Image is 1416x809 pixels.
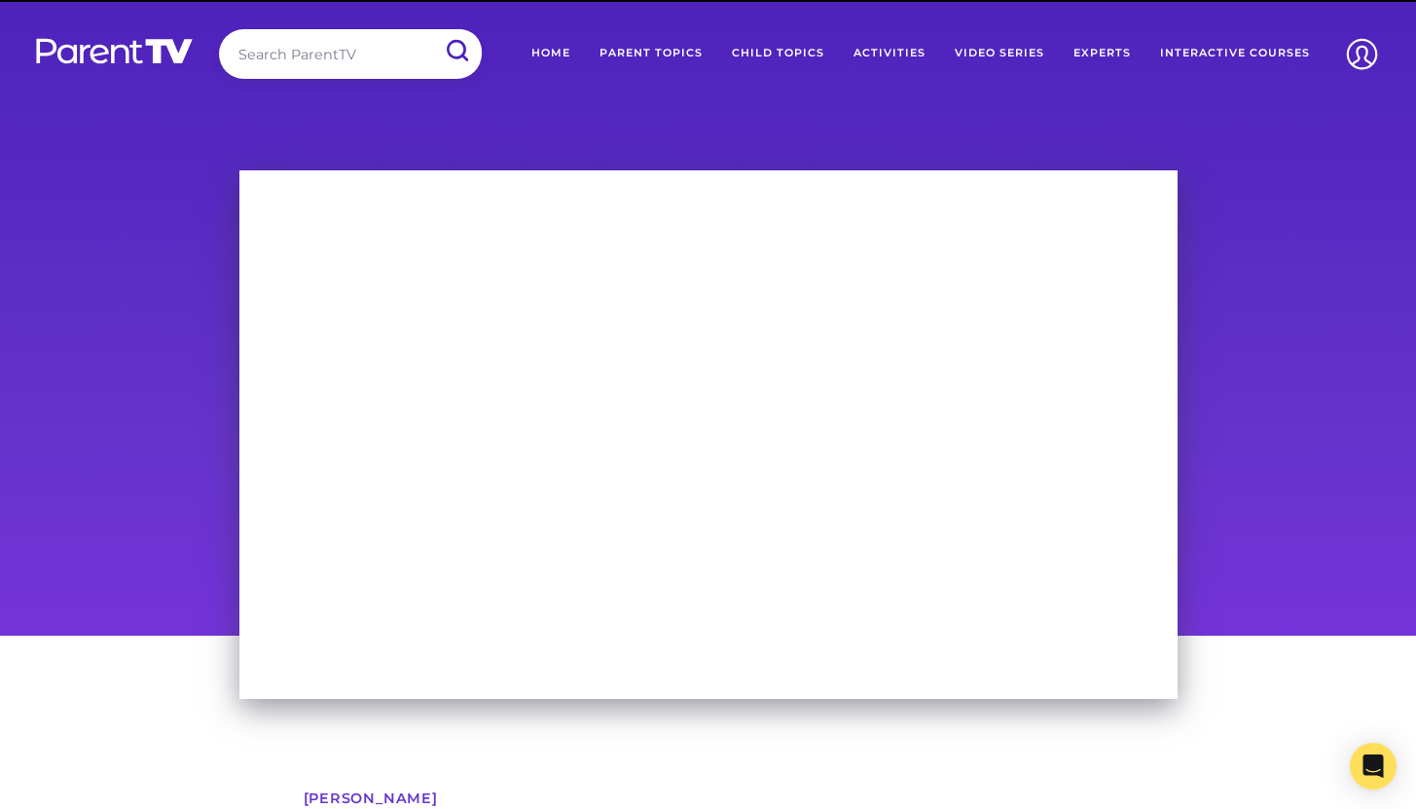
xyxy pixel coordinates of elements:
[717,29,839,78] a: Child Topics
[1350,743,1397,790] div: Open Intercom Messenger
[34,37,195,65] img: parenttv-logo-white.4c85aaf.svg
[940,29,1059,78] a: Video Series
[219,29,482,79] input: Search ParentTV
[1145,29,1325,78] a: Interactive Courses
[839,29,940,78] a: Activities
[585,29,717,78] a: Parent Topics
[1059,29,1145,78] a: Experts
[304,791,438,805] a: [PERSON_NAME]
[517,29,585,78] a: Home
[1337,29,1387,79] img: Account
[431,29,482,73] input: Submit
